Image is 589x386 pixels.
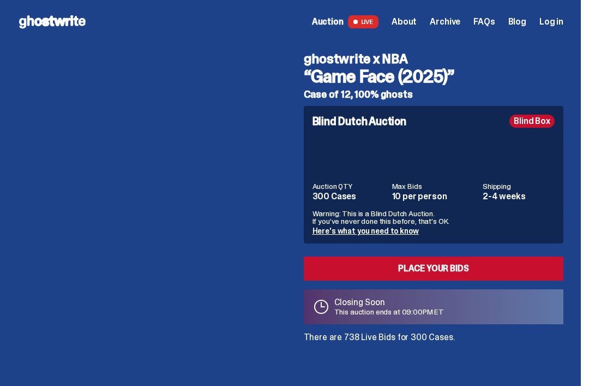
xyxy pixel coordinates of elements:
dt: Max Bids [392,182,476,190]
a: About [392,17,417,26]
a: Blog [508,17,526,26]
h3: “Game Face (2025)” [304,68,564,85]
h5: Case of 12, 100% ghosts [304,90,564,99]
a: Log in [539,17,563,26]
p: This auction ends at 09:00PM ET [334,308,444,316]
a: Place your Bids [304,257,564,281]
p: Warning: This is a Blind Dutch Auction. If you’ve never done this before, that’s OK. [312,210,555,225]
h4: ghostwrite x NBA [304,52,564,66]
a: FAQs [473,17,495,26]
h4: Blind Dutch Auction [312,116,406,127]
p: Closing Soon [334,298,444,307]
dd: 300 Cases [312,192,386,201]
p: There are 738 Live Bids for 300 Cases. [304,333,564,342]
dt: Shipping [483,182,555,190]
dd: 2-4 weeks [483,192,555,201]
a: Auction LIVE [312,15,378,28]
span: Auction [312,17,344,26]
dd: 10 per person [392,192,476,201]
div: Blind Box [509,115,555,128]
a: Archive [430,17,460,26]
span: LIVE [348,15,379,28]
dt: Auction QTY [312,182,386,190]
a: Here's what you need to know [312,226,419,236]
